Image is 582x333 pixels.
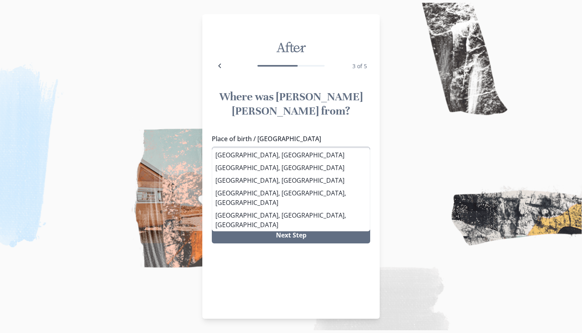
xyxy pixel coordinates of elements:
[352,62,367,70] span: 3 of 5
[212,174,370,187] li: [GEOGRAPHIC_DATA], [GEOGRAPHIC_DATA]
[212,58,228,74] button: Back
[212,149,370,161] li: [GEOGRAPHIC_DATA], [GEOGRAPHIC_DATA]
[212,134,365,144] label: Place of birth / [GEOGRAPHIC_DATA]
[212,90,370,118] h1: Where was [PERSON_NAME] [PERSON_NAME] from?
[212,209,370,231] li: [GEOGRAPHIC_DATA], [GEOGRAPHIC_DATA], [GEOGRAPHIC_DATA]
[212,187,370,209] li: [GEOGRAPHIC_DATA], [GEOGRAPHIC_DATA], [GEOGRAPHIC_DATA]
[212,161,370,174] li: [GEOGRAPHIC_DATA], [GEOGRAPHIC_DATA]
[212,228,370,243] button: Next Step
